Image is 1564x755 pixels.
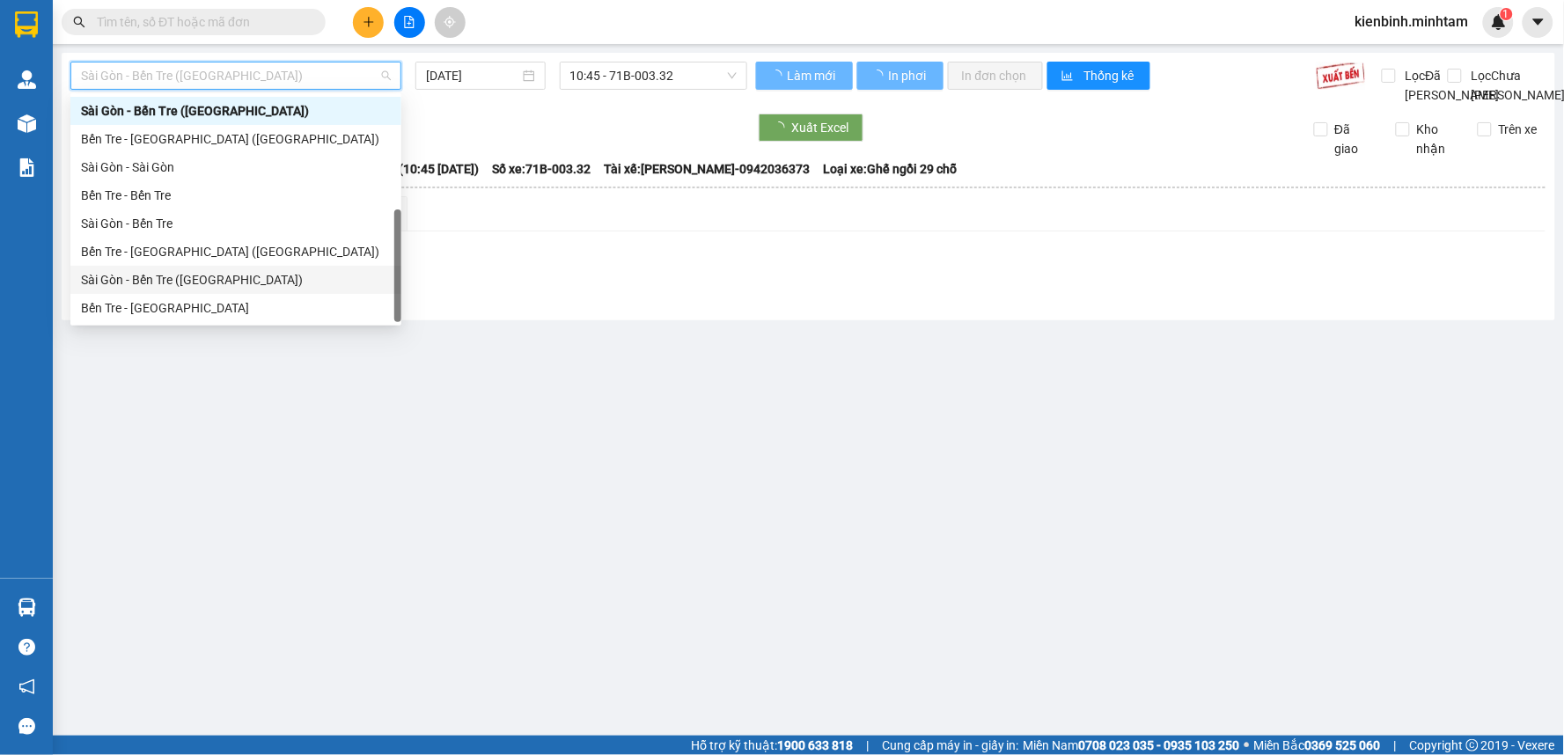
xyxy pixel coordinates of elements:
div: Bến Tre - [GEOGRAPHIC_DATA] [81,298,391,318]
span: Miền Bắc [1254,736,1381,755]
span: Tài xế: [PERSON_NAME]-0942036373 [604,159,810,179]
div: Bến Tre - Bến Tre [81,186,391,205]
span: In phơi [889,66,929,85]
span: copyright [1466,739,1479,751]
div: Bến Tre - Sài Gòn (CT) [70,238,401,266]
div: Sài Gòn - Sài Gòn [70,153,401,181]
span: loading [770,70,785,82]
div: Sài Gòn - Bến Tre [70,209,401,238]
img: warehouse-icon [18,70,36,89]
span: Số xe: 71B-003.32 [492,159,591,179]
div: Bến Tre - Bến Tre [70,181,401,209]
div: Sài Gòn - Bến Tre [81,214,391,233]
span: Trên xe [1492,120,1545,139]
div: Sài Gòn - Bến Tre (CN) [70,97,401,125]
img: logo-vxr [15,11,38,38]
button: In đơn chọn [948,62,1044,90]
span: Làm mới [788,66,839,85]
button: bar-chartThống kê [1047,62,1150,90]
span: | [1394,736,1397,755]
button: file-add [394,7,425,38]
strong: 0708 023 035 - 0935 103 250 [1079,738,1240,752]
button: caret-down [1523,7,1553,38]
button: aim [435,7,466,38]
span: Kho nhận [1410,120,1465,158]
div: Bến Tre - Sài Gòn (CN) [70,125,401,153]
span: Thống kê [1083,66,1136,85]
input: 14/08/2025 [426,66,518,85]
div: Bến Tre - [GEOGRAPHIC_DATA] ([GEOGRAPHIC_DATA]) [81,129,391,149]
span: file-add [403,16,415,28]
span: Loại xe: Ghế ngồi 29 chỗ [823,159,957,179]
img: 9k= [1316,62,1366,90]
span: bar-chart [1061,70,1076,84]
button: Xuất Excel [759,114,863,142]
button: plus [353,7,384,38]
span: Sài Gòn - Bến Tre (CN) [81,62,391,89]
span: kienbinh.minhtam [1341,11,1483,33]
div: Sài Gòn - Bến Tre ([GEOGRAPHIC_DATA]) [81,270,391,290]
div: Sài Gòn - Sài Gòn [81,158,391,177]
span: Hỗ trợ kỹ thuật: [691,736,853,755]
span: Chuyến: (10:45 [DATE]) [350,159,479,179]
strong: 0369 525 060 [1305,738,1381,752]
input: Tìm tên, số ĐT hoặc mã đơn [97,12,305,32]
strong: 1900 633 818 [777,738,853,752]
div: Bến Tre - Sài Gòn [70,294,401,322]
img: icon-new-feature [1491,14,1507,30]
span: loading [871,70,886,82]
span: Đã giao [1328,120,1383,158]
span: ⚪️ [1245,742,1250,749]
span: aim [444,16,456,28]
sup: 1 [1501,8,1513,20]
span: question-circle [18,639,35,656]
img: warehouse-icon [18,114,36,133]
img: solution-icon [18,158,36,177]
span: message [18,718,35,735]
span: Miền Nam [1024,736,1240,755]
button: In phơi [857,62,944,90]
div: Sài Gòn - Bến Tre (CT) [70,266,401,294]
img: warehouse-icon [18,598,36,617]
span: Lọc Đã [PERSON_NAME] [1399,66,1502,105]
span: Cung cấp máy in - giấy in: [882,736,1019,755]
span: search [73,16,85,28]
span: 10:45 - 71B-003.32 [570,62,737,89]
span: | [866,736,869,755]
div: Sài Gòn - Bến Tre ([GEOGRAPHIC_DATA]) [81,101,391,121]
span: plus [363,16,375,28]
span: caret-down [1531,14,1546,30]
span: notification [18,678,35,695]
span: 1 [1503,8,1509,20]
button: Làm mới [756,62,853,90]
div: Bến Tre - [GEOGRAPHIC_DATA] ([GEOGRAPHIC_DATA]) [81,242,391,261]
